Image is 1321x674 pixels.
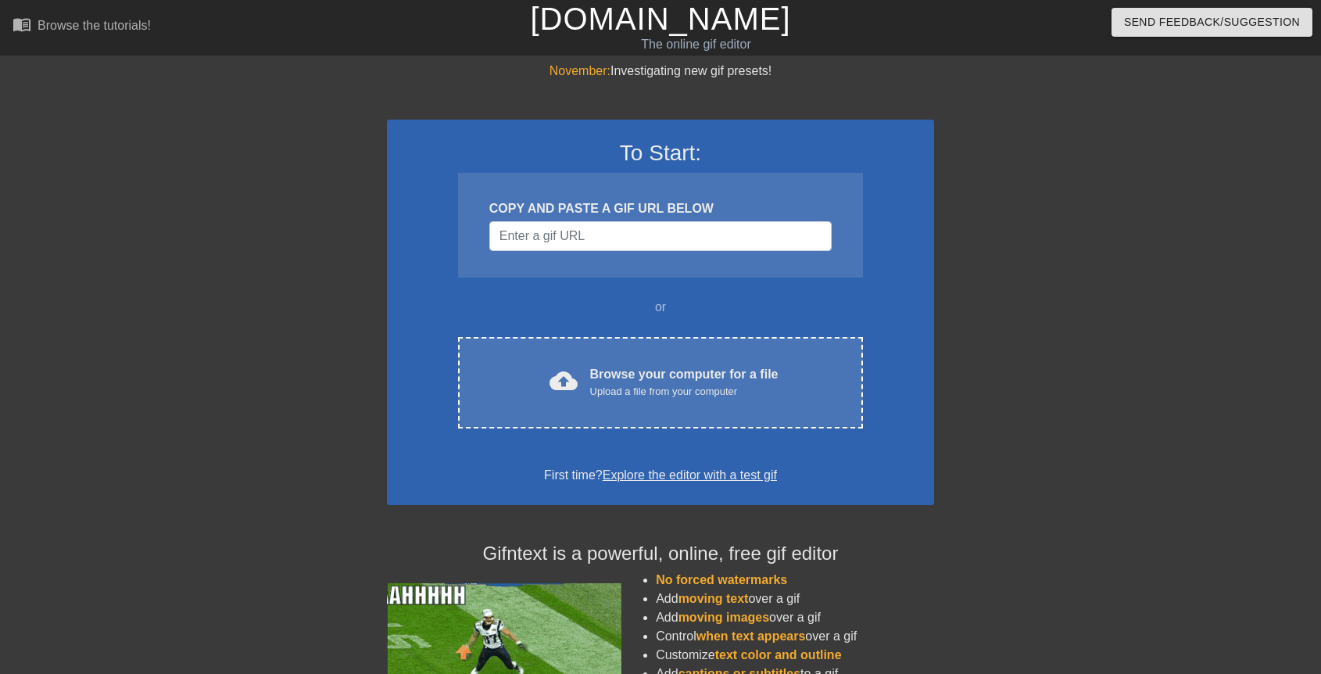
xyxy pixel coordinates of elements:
div: First time? [407,466,914,485]
li: Add over a gif [656,608,934,627]
div: Investigating new gif presets! [387,62,934,81]
li: Customize [656,646,934,665]
span: text color and outline [715,648,842,661]
span: Send Feedback/Suggestion [1124,13,1300,32]
div: Browse your computer for a file [590,365,779,400]
h4: Gifntext is a powerful, online, free gif editor [387,543,934,565]
button: Send Feedback/Suggestion [1112,8,1312,37]
div: Browse the tutorials! [38,19,151,32]
span: moving images [678,611,769,624]
div: Upload a file from your computer [590,384,779,400]
span: when text appears [696,629,806,643]
span: cloud_upload [550,367,578,395]
a: Explore the editor with a test gif [603,468,777,482]
div: or [428,298,893,317]
div: COPY AND PASTE A GIF URL BELOW [489,199,832,218]
span: moving text [678,592,749,605]
span: November: [550,64,610,77]
span: menu_book [13,15,31,34]
a: [DOMAIN_NAME] [530,2,790,36]
input: Username [489,221,832,251]
li: Add over a gif [656,590,934,608]
div: The online gif editor [448,35,943,54]
li: Control over a gif [656,627,934,646]
a: Browse the tutorials! [13,15,151,39]
span: No forced watermarks [656,573,787,586]
h3: To Start: [407,140,914,167]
